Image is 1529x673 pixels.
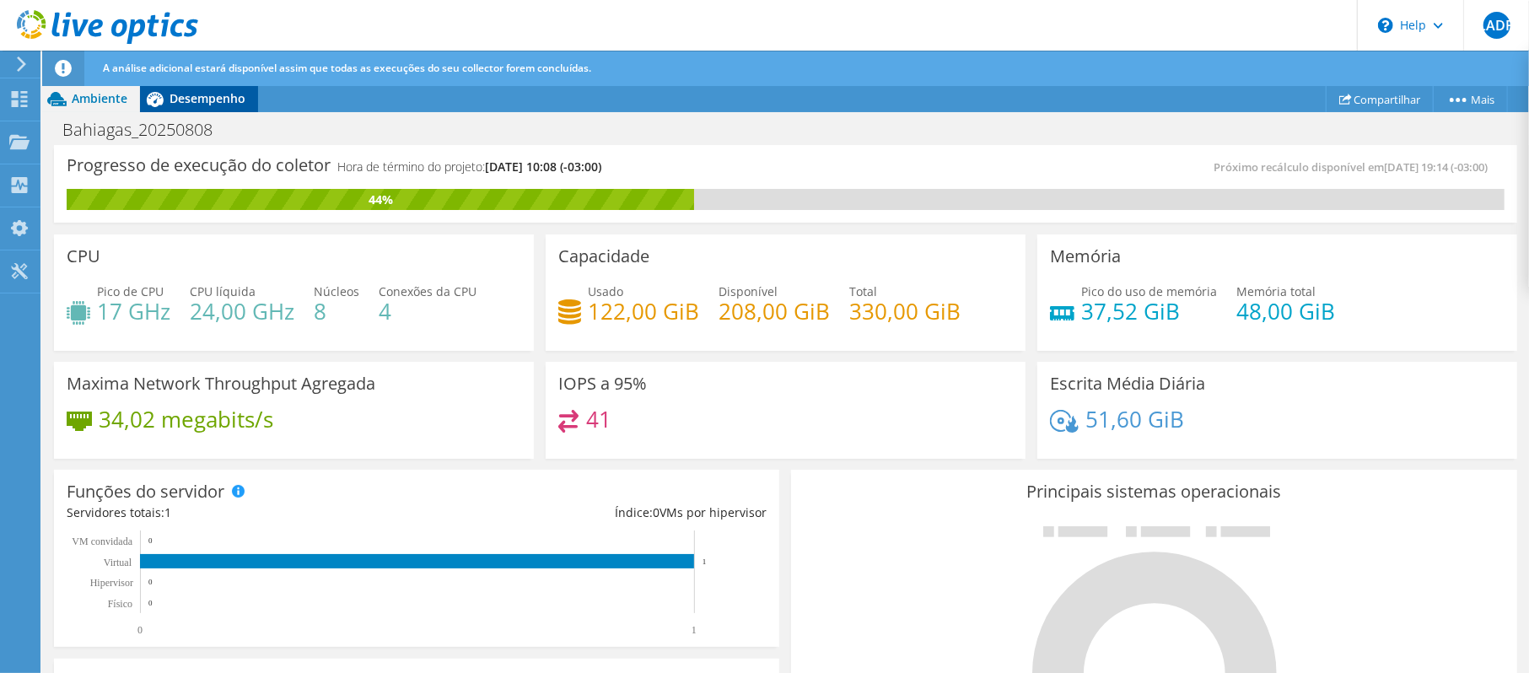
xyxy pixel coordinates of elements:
h3: CPU [67,247,100,266]
svg: \n [1378,18,1393,33]
text: 0 [148,599,153,607]
text: Hipervisor [90,577,133,589]
text: VM convidada [72,536,132,547]
a: Mais [1433,86,1508,112]
h4: 51,60 GiB [1085,410,1184,428]
span: CPU líquida [190,283,256,299]
h4: 4 [379,302,476,320]
h3: Escrita Média Diária [1050,374,1205,393]
h4: 48,00 GiB [1236,302,1335,320]
h3: Maxima Network Throughput Agregada [67,374,375,393]
span: Pico de CPU [97,283,164,299]
span: Usado [588,283,623,299]
h4: 330,00 GiB [849,302,961,320]
text: 0 [148,578,153,586]
span: Total [849,283,877,299]
h4: 122,00 GiB [588,302,699,320]
h3: IOPS a 95% [558,374,647,393]
span: A análise adicional estará disponível assim que todas as execuções do seu collector forem concluí... [103,61,591,75]
span: Memória total [1236,283,1316,299]
span: 0 [653,504,660,520]
text: 1 [703,557,707,566]
text: 0 [148,536,153,545]
tspan: Físico [108,598,132,610]
a: Compartilhar [1326,86,1434,112]
span: 1 [164,504,171,520]
span: [DATE] 10:08 (-03:00) [485,159,601,175]
span: Próximo recálculo disponível em [1214,159,1496,175]
h4: 37,52 GiB [1081,302,1217,320]
div: Servidores totais: [67,503,417,522]
span: Pico do uso de memória [1081,283,1217,299]
h3: Funções do servidor [67,482,224,501]
h4: 208,00 GiB [719,302,830,320]
h3: Capacidade [558,247,649,266]
text: 0 [137,624,143,636]
span: Conexões da CPU [379,283,476,299]
span: Ambiente [72,90,127,106]
span: Desempenho [170,90,245,106]
h4: 41 [586,410,611,428]
text: 1 [692,624,697,636]
h3: Principais sistemas operacionais [804,482,1504,501]
h3: Memória [1050,247,1121,266]
span: Disponível [719,283,778,299]
h4: 34,02 megabits/s [99,410,273,428]
h4: 17 GHz [97,302,170,320]
span: LADP [1483,12,1510,39]
span: [DATE] 19:14 (-03:00) [1384,159,1488,175]
h4: Hora de término do projeto: [337,158,601,176]
text: Virtual [104,557,132,568]
div: 44% [67,191,694,209]
div: Índice: VMs por hipervisor [417,503,767,522]
h1: Bahiagas_20250808 [55,121,239,139]
span: Núcleos [314,283,359,299]
h4: 8 [314,302,359,320]
h4: 24,00 GHz [190,302,294,320]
